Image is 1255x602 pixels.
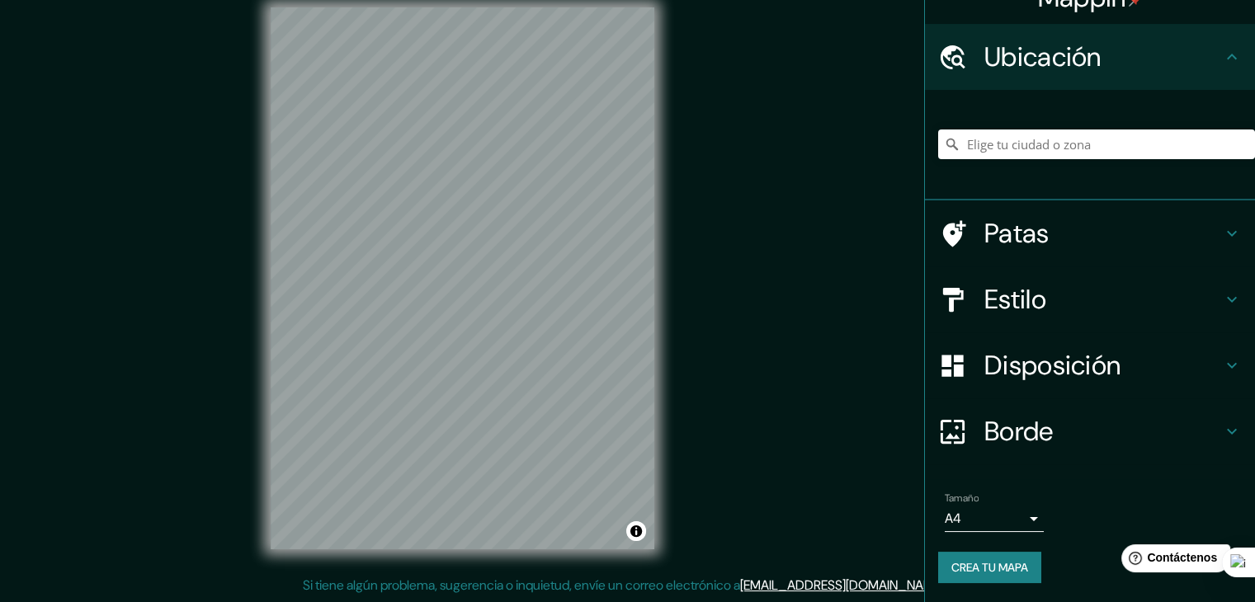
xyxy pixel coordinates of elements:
font: Tamaño [945,491,979,505]
font: Si tiene algún problema, sugerencia o inquietud, envíe un correo electrónico a [303,576,740,594]
iframe: Lanzador de widgets de ayuda [1108,538,1237,584]
font: Estilo [984,282,1046,317]
div: Disposición [925,332,1255,398]
div: Ubicación [925,24,1255,90]
div: Borde [925,398,1255,464]
canvas: Mapa [271,7,654,549]
font: Disposición [984,348,1121,383]
font: Borde [984,414,1054,449]
div: Estilo [925,266,1255,332]
font: Patas [984,216,1050,251]
button: Crea tu mapa [938,552,1041,583]
button: Activar o desactivar atribución [626,521,646,541]
a: [EMAIL_ADDRESS][DOMAIN_NAME] [740,576,944,594]
font: A4 [945,510,961,527]
input: Elige tu ciudad o zona [938,129,1255,159]
font: Ubicación [984,40,1102,74]
font: Crea tu mapa [951,560,1028,575]
div: A4 [945,506,1044,532]
div: Patas [925,200,1255,266]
